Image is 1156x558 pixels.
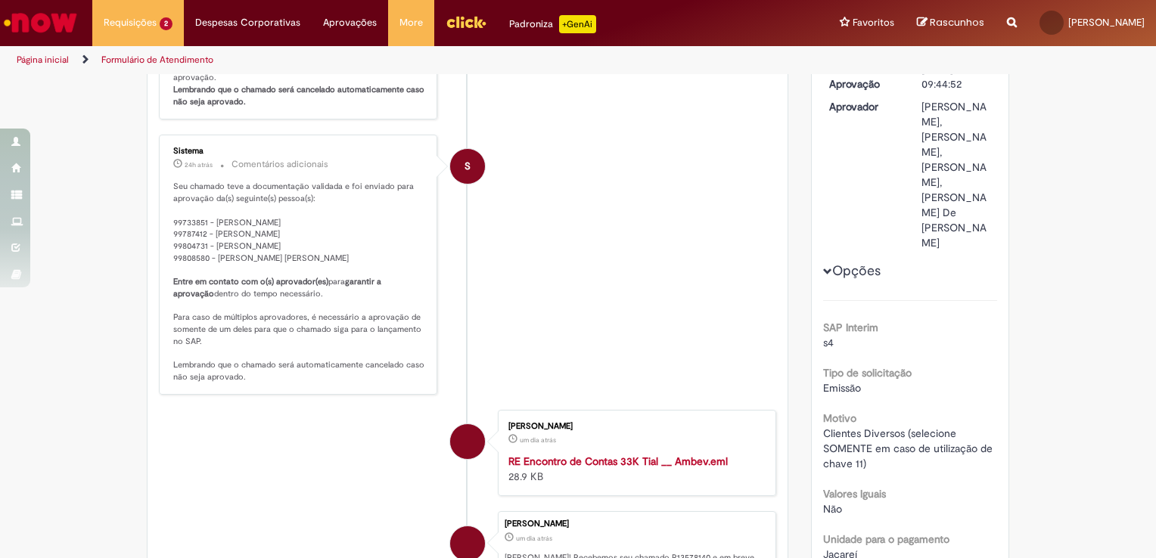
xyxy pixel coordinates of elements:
[509,15,596,33] div: Padroniza
[520,436,556,445] span: um dia atrás
[516,534,552,543] span: um dia atrás
[823,381,861,395] span: Emissão
[559,15,596,33] p: +GenAi
[818,61,911,91] dt: Previsão Aprovação
[185,160,213,169] time: 29/09/2025 17:44:55
[173,276,328,287] b: Entre em contato com o(s) aprovador(es)
[917,16,984,30] a: Rascunhos
[1068,16,1145,29] span: [PERSON_NAME]
[173,147,425,156] div: Sistema
[323,15,377,30] span: Aprovações
[823,321,878,334] b: SAP Interim
[101,54,213,66] a: Formulário de Atendimento
[104,15,157,30] span: Requisições
[11,46,760,74] ul: Trilhas de página
[173,84,427,107] b: Lembrando que o chamado será cancelado automaticamente caso não seja aprovado.
[508,422,760,431] div: [PERSON_NAME]
[185,160,213,169] span: 24h atrás
[399,15,423,30] span: More
[450,424,485,459] div: Gabrieli Lima De Aguilar
[450,149,485,184] div: System
[823,487,886,501] b: Valores Iguais
[930,15,984,29] span: Rascunhos
[508,454,760,484] div: 28.9 KB
[823,366,912,380] b: Tipo de solicitação
[823,532,949,546] b: Unidade para o pagamento
[465,148,471,184] span: S
[516,534,552,543] time: 29/09/2025 16:23:31
[160,17,172,30] span: 2
[173,181,425,383] p: Seu chamado teve a documentação validada e foi enviado para aprovação da(s) seguinte(s) pessoa(s)...
[195,15,300,30] span: Despesas Corporativas
[232,158,328,171] small: Comentários adicionais
[921,99,992,250] div: [PERSON_NAME], [PERSON_NAME], [PERSON_NAME], [PERSON_NAME] De [PERSON_NAME]
[17,54,69,66] a: Página inicial
[853,15,894,30] span: Favoritos
[823,336,834,349] span: s4
[2,8,79,38] img: ServiceNow
[446,11,486,33] img: click_logo_yellow_360x200.png
[823,411,856,425] b: Motivo
[173,48,425,108] p: Olá! Recebemos seu chamado e ele esta pendente aprovação.
[921,61,992,91] div: [DATE] 09:44:52
[520,436,556,445] time: 29/09/2025 16:23:27
[818,99,911,114] dt: Aprovador
[505,519,768,529] div: [PERSON_NAME]
[508,454,728,468] a: RE Encontro de Contas 33K Tial __ Ambev.eml
[823,502,842,516] span: Não
[823,426,996,470] span: Clientes Diversos (selecione SOMENTE em caso de utilização de chave 11)
[173,276,384,299] b: garantir a aprovação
